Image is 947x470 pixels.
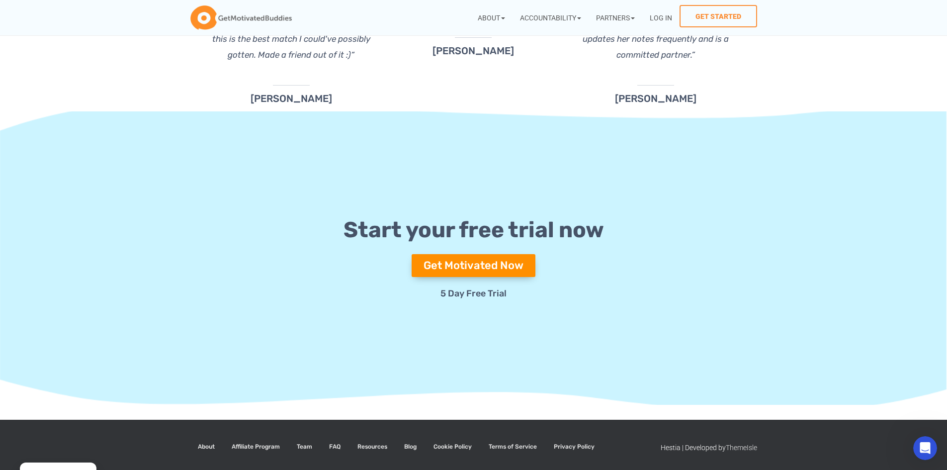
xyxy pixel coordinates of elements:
[190,435,222,459] a: About
[546,435,602,459] a: Privacy Policy
[322,435,348,459] a: FAQ
[570,91,742,106] p: [PERSON_NAME]
[470,5,513,30] a: About
[205,91,378,106] p: [PERSON_NAME]
[513,5,589,30] a: Accountability
[426,435,479,459] a: Cookie Policy
[289,435,320,459] a: Team
[205,287,742,300] p: 5 Day Free Trial
[205,216,742,244] h2: Start your free trial now
[913,436,937,460] iframe: Intercom live chat
[350,435,395,459] a: Resources
[481,435,544,459] a: Terms of Service
[397,435,424,459] a: Blog
[224,435,287,459] a: Affiliate Program
[190,5,292,30] img: GetMotivatedBuddies
[412,254,535,277] a: Get Motivated Now
[661,435,757,461] div: Hestia | Developed by
[726,444,757,452] a: ThemeIsle
[642,5,680,30] a: Log In
[589,5,642,30] a: Partners
[680,5,757,27] a: Get Started
[387,43,560,59] p: [PERSON_NAME]
[424,260,523,271] span: Get Motivated Now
